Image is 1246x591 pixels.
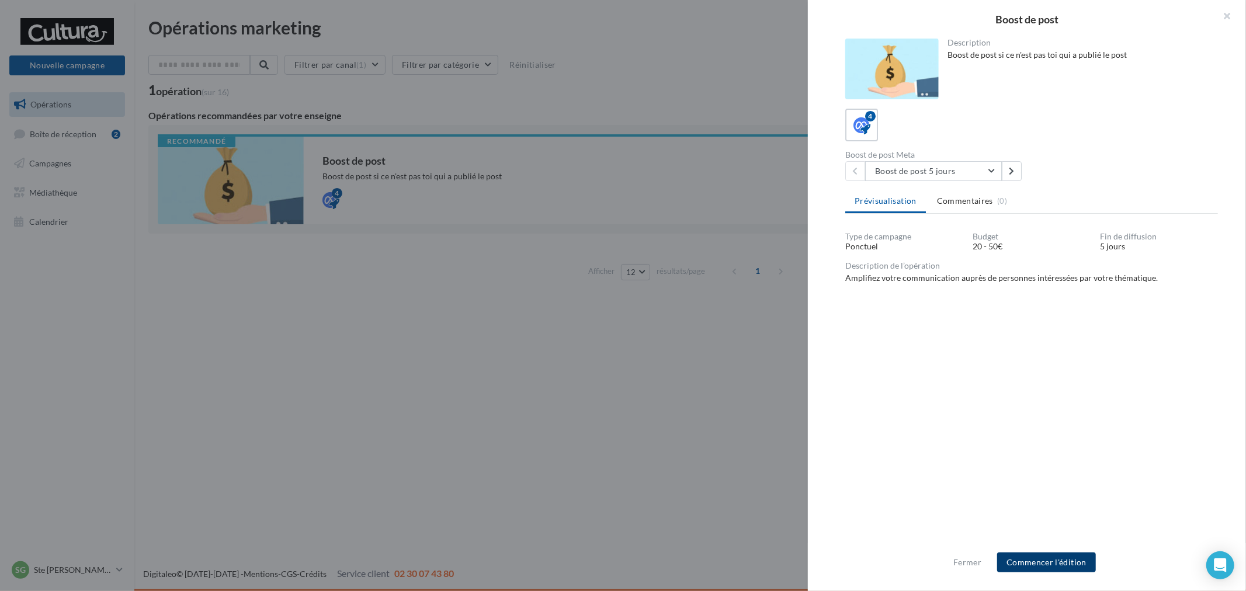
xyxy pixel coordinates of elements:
div: Open Intercom Messenger [1206,551,1234,579]
span: (0) [997,196,1007,206]
div: Fin de diffusion [1100,232,1218,241]
div: Description de l’opération [845,262,1218,270]
div: Type de campagne [845,232,963,241]
div: 4 [865,111,876,121]
div: Amplifiez votre communication auprès de personnes intéressées par votre thématique. [845,272,1218,284]
div: Ponctuel [845,241,963,252]
div: Boost de post [827,14,1227,25]
div: Boost de post si ce n'est pas toi qui a publié le post [948,49,1209,61]
button: Fermer [949,555,986,569]
button: Boost de post 5 jours [865,161,1002,181]
div: Description [948,39,1209,47]
div: 5 jours [1100,241,1218,252]
span: Commentaires [937,195,993,207]
div: Boost de post Meta [845,151,1027,159]
div: Budget [973,232,1091,241]
div: 20 - 50€ [973,241,1091,252]
button: Commencer l'édition [997,552,1096,572]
